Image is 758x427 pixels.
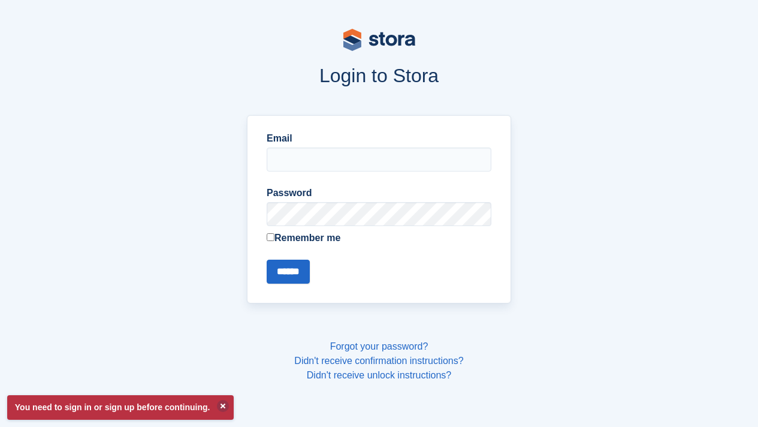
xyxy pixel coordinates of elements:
[267,231,491,245] label: Remember me
[330,341,428,351] a: Forgot your password?
[267,131,491,146] label: Email
[343,29,415,51] img: stora-logo-53a41332b3708ae10de48c4981b4e9114cc0af31d8433b30ea865607fb682f29.svg
[52,65,706,86] h1: Login to Stora
[267,233,274,241] input: Remember me
[7,395,234,420] p: You need to sign in or sign up before continuing.
[307,370,451,380] a: Didn't receive unlock instructions?
[294,356,463,366] a: Didn't receive confirmation instructions?
[267,186,491,200] label: Password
